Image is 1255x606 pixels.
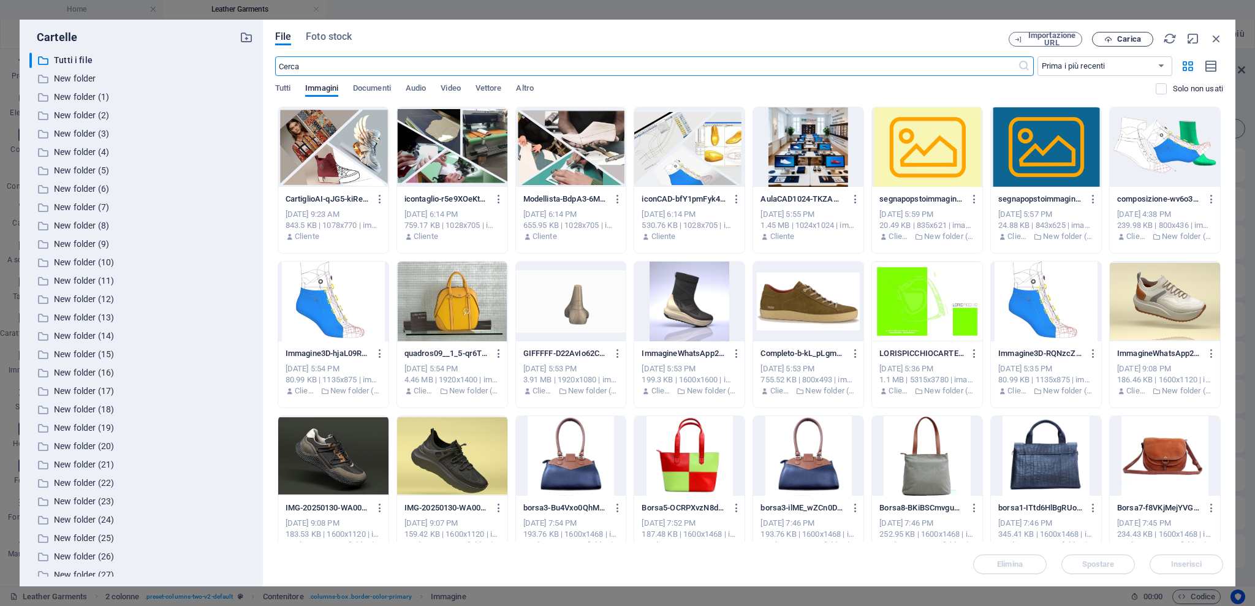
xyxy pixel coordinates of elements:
[54,439,230,453] p: New folder (20)
[29,567,253,583] div: New folder (27)
[29,163,253,178] div: New folder (5)
[651,540,676,551] p: Cliente
[404,363,500,374] div: [DATE] 5:54 PM
[54,329,230,343] p: New folder (14)
[414,540,436,551] p: Cliente
[54,531,230,545] p: New folder (25)
[642,374,737,385] div: 199.3 KB | 1600x1600 | image/jpeg
[449,540,500,551] p: New folder (30)
[642,220,737,231] div: 530.76 KB | 1028x705 | image/png
[998,518,1094,529] div: [DATE] 7:46 PM
[54,513,230,527] p: New folder (24)
[275,29,291,44] span: File
[54,366,230,380] p: New folder (16)
[1117,374,1213,385] div: 186.46 KB | 1600x1120 | image/jpeg
[889,231,911,242] p: Cliente
[286,518,381,529] div: [DATE] 9:08 PM
[404,385,500,396] div: Di: Cliente | Cartella: New folder (39)
[1210,32,1223,45] i: Chiudi
[523,209,619,220] div: [DATE] 6:14 PM
[5,5,86,15] a: Skip to main content
[29,475,253,491] div: New folder (22)
[770,540,793,551] p: Cliente
[1162,231,1213,242] p: New folder (41)
[523,194,607,205] p: Modellista-BdpA3-6M9j9mASxgcQca9w.png
[879,209,975,220] div: [DATE] 5:59 PM
[770,231,795,242] p: Cliente
[295,231,319,242] p: Cliente
[760,220,856,231] div: 1.45 MB | 1024x1024 | image/png
[29,53,32,68] div: ​
[523,363,619,374] div: [DATE] 5:53 PM
[406,81,426,98] span: Audio
[54,421,230,435] p: New folder (19)
[286,348,370,359] p: Immagine3D-hjaL09R_wnyijpf01sfGew.jpg
[642,194,726,205] p: iconCAD-bfY1pmFyk40BMT5nNITyIA.png
[29,292,253,307] div: New folder (12)
[998,374,1094,385] div: 80.99 KB | 1135x875 | image/jpeg
[889,540,911,551] p: Cliente
[54,256,230,270] p: New folder (10)
[760,374,856,385] div: 755.52 KB | 800x493 | image/gif
[879,518,975,529] div: [DATE] 7:46 PM
[54,274,230,288] p: New folder (11)
[1043,540,1094,551] p: New folder (27)
[879,363,975,374] div: [DATE] 5:36 PM
[29,457,253,472] div: New folder (21)
[29,108,253,123] div: New folder (2)
[805,385,856,396] p: New folder (36)
[29,71,253,86] div: New folder
[889,385,911,396] p: Cliente
[54,403,230,417] p: New folder (18)
[924,540,975,551] p: New folder (28)
[642,348,726,359] p: ImmagineWhatsApp2025-01-30ore12.39.16_d7096e98-iPW71Ch4WZXSPe1O9286IA.jpg
[305,81,338,98] span: Immagini
[642,518,737,529] div: [DATE] 7:52 PM
[286,209,381,220] div: [DATE] 9:23 AM
[54,164,230,178] p: New folder (5)
[1117,518,1213,529] div: [DATE] 7:45 PM
[770,385,793,396] p: Cliente
[1162,540,1213,551] p: New folder (26)
[295,540,317,551] p: Cliente
[523,518,619,529] div: [DATE] 7:54 PM
[642,363,737,374] div: [DATE] 5:53 PM
[54,108,230,123] p: New folder (2)
[54,53,230,67] p: Tutti i file
[29,328,253,344] div: New folder (14)
[523,220,619,231] div: 655.95 KB | 1028x705 | image/png
[998,231,1094,242] div: Di: Cliente | Cartella: New folder (42)
[1173,83,1223,94] p: Mostra solo i file non utilizzati sul sito web. È ancora possibile visualizzare i file aggiunti d...
[29,181,253,197] div: New folder (6)
[879,374,975,385] div: 1.1 MB | 5315x3780 | image/jpeg
[523,374,619,385] div: 3.91 MB | 1920x1080 | image/gif
[404,374,500,385] div: 4.46 MB | 1920x1400 | image/png
[54,182,230,196] p: New folder (6)
[54,347,230,362] p: New folder (15)
[1117,348,1201,359] p: ImmagineWhatsApp2025-01-30ore21.02.49_15bf7691-KVM-kuBCmlQQHztuL84v4Q.jpg
[29,549,253,564] div: New folder (26)
[404,194,488,205] p: icontaglio-r5e9XOeKtwNpR0ZFoO-fZw.png
[924,385,975,396] p: New folder (35)
[760,540,856,551] div: Di: Cliente | Cartella: New folder (29)
[879,540,975,551] div: Di: Cliente | Cartella: New folder (28)
[760,502,844,513] p: borsa3-ilME_wZCn0DhCA0kLc9kyg.jpg
[54,311,230,325] p: New folder (13)
[29,145,253,160] div: New folder (4)
[1092,32,1153,47] button: Carica
[1007,540,1030,551] p: Cliente
[523,540,619,551] div: Di: Cliente | Cartella: New folder (9)
[404,209,500,220] div: [DATE] 6:14 PM
[924,231,975,242] p: New folder (43)
[998,194,1082,205] p: segnapopstoimmagin2i-yrHmc2sUafLDbNgbpZeqsg.png
[1027,32,1077,47] span: Importazione URL
[306,29,352,44] span: Foto stock
[29,384,253,399] div: New folder (17)
[523,348,607,359] p: GIFFFFF-D22AvIo62CRIHfOV0VUmRQ.gif
[1126,540,1149,551] p: Cliente
[54,127,230,141] p: New folder (3)
[330,540,381,551] p: New folder (31)
[29,273,253,289] div: New folder (11)
[29,402,253,417] div: New folder (18)
[29,439,253,454] div: New folder (20)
